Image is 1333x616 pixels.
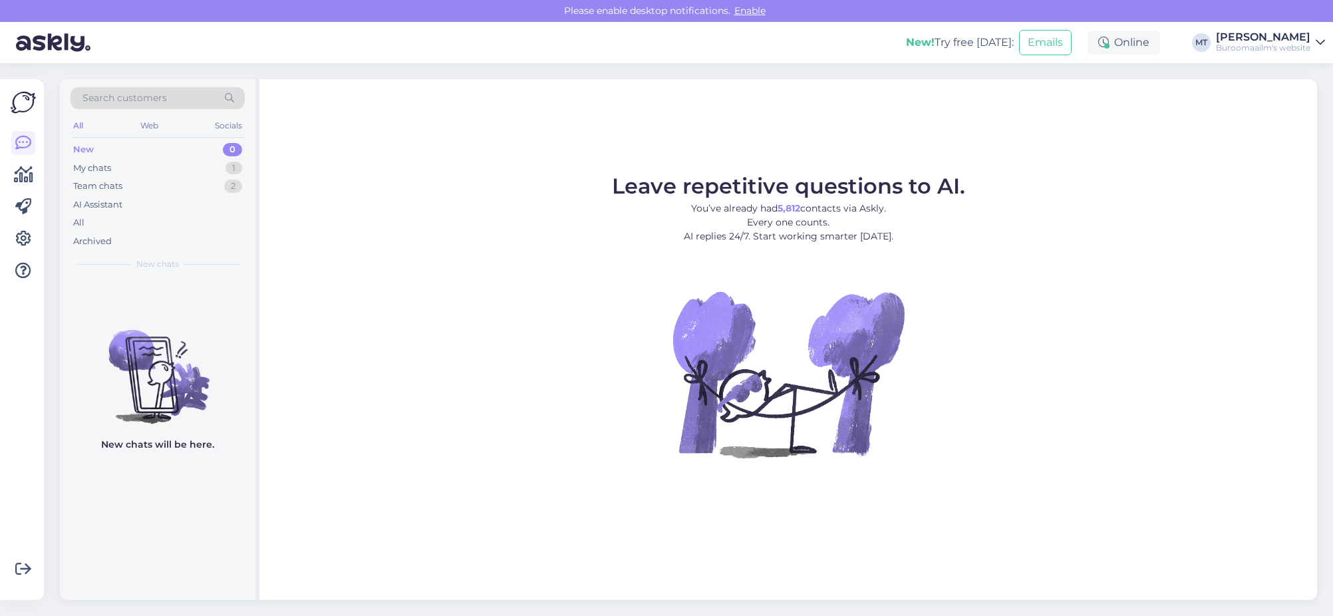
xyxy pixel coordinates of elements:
[73,180,122,193] div: Team chats
[1216,32,1310,43] div: [PERSON_NAME]
[1019,30,1072,55] button: Emails
[906,36,935,49] b: New!
[138,117,161,134] div: Web
[82,91,167,105] span: Search customers
[612,202,965,243] p: You’ve already had contacts via Askly. Every one counts. AI replies 24/7. Start working smarter [...
[71,117,86,134] div: All
[101,438,214,452] p: New chats will be here.
[668,254,908,494] img: No Chat active
[906,35,1014,51] div: Try free [DATE]:
[11,90,36,115] img: Askly Logo
[778,202,800,214] b: 5,812
[225,162,242,175] div: 1
[1088,31,1160,55] div: Online
[136,258,179,270] span: New chats
[223,143,242,156] div: 0
[612,173,965,199] span: Leave repetitive questions to AI.
[730,5,770,17] span: Enable
[212,117,245,134] div: Socials
[1216,43,1310,53] div: Büroomaailm's website
[1192,33,1211,52] div: MT
[73,216,84,230] div: All
[73,162,111,175] div: My chats
[73,198,122,212] div: AI Assistant
[224,180,242,193] div: 2
[60,306,255,426] img: No chats
[1216,32,1325,53] a: [PERSON_NAME]Büroomaailm's website
[73,235,112,248] div: Archived
[73,143,94,156] div: New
